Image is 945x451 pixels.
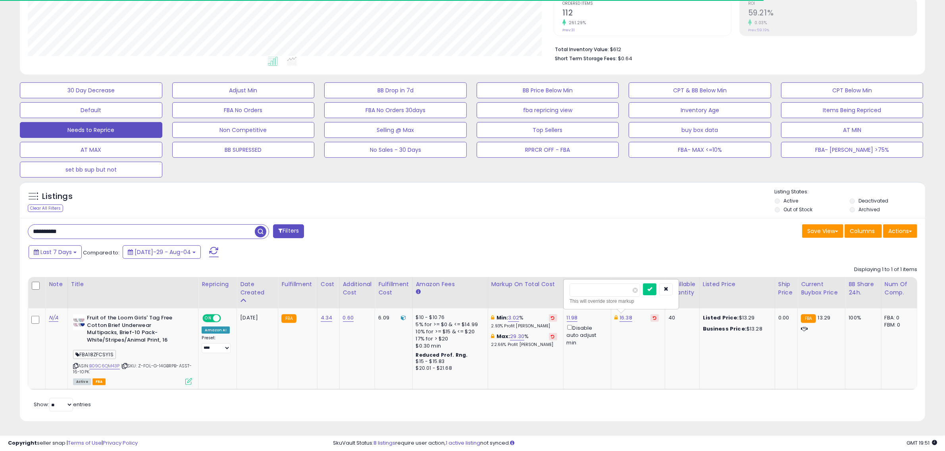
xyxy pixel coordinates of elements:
[273,224,304,238] button: Filters
[562,8,731,19] h2: 112
[416,314,482,321] div: $10 - $10.76
[850,227,875,235] span: Columns
[566,20,586,26] small: 261.29%
[497,333,510,340] b: Max:
[92,378,106,385] span: FBA
[783,197,798,204] label: Active
[73,378,91,385] span: All listings currently available for purchase on Amazon
[491,333,557,348] div: %
[775,188,925,196] p: Listing States:
[373,439,395,447] a: 8 listings
[378,280,409,297] div: Fulfillment Cost
[491,315,495,320] i: This overrides the store level min markup for this listing
[781,102,924,118] button: Items Being Repriced
[781,142,924,158] button: FBA- [PERSON_NAME] >75%
[29,245,82,259] button: Last 7 Days
[172,82,315,98] button: Adjust Min
[778,280,794,297] div: Ship Price
[567,314,578,322] a: 11.98
[8,439,37,447] strong: Copyright
[883,224,917,238] button: Actions
[668,280,696,297] div: Fulfillable Quantity
[73,363,192,375] span: | SKU: Z-FOL-G-14GBRPB-ASST-16-10PK
[629,122,771,138] button: buy box data
[477,142,619,158] button: RPRCR OFF - FBA
[172,122,315,138] button: Non Competitive
[202,327,229,334] div: Amazon AI
[20,162,162,178] button: set bb sup but not
[446,439,480,447] a: 1 active listing
[324,122,467,138] button: Selling @ Max
[748,8,917,19] h2: 59.21%
[491,314,557,329] div: %
[491,342,557,348] p: 22.66% Profit [PERSON_NAME]
[477,82,619,98] button: BB Price Below Min
[885,321,911,329] div: FBM: 0
[49,280,64,289] div: Note
[567,323,605,346] div: Disable auto adjust min
[343,314,354,322] a: 0.60
[20,142,162,158] button: AT MAX
[477,122,619,138] button: Top Sellers
[752,20,767,26] small: 0.03%
[416,358,482,365] div: $15 - $15.83
[416,321,482,328] div: 5% for >= $0 & <= $14.99
[858,206,880,213] label: Archived
[324,142,467,158] button: No Sales - 30 Days
[416,289,421,296] small: Amazon Fees.
[748,28,769,32] small: Prev: 59.19%
[629,142,771,158] button: FBA- MAX <=10%
[416,335,482,342] div: 17% for > $20
[8,440,138,447] div: seller snap | |
[555,46,609,53] b: Total Inventory Value:
[324,82,467,98] button: BB Drop in 7d
[172,142,315,158] button: BB SUPRESSED
[783,206,812,213] label: Out of Stock
[551,334,555,338] i: Revert to store-level Max Markup
[89,363,120,369] a: B09C6QM43P
[40,248,72,256] span: Last 7 Days
[703,325,769,333] div: $13.28
[555,55,617,62] b: Short Term Storage Fees:
[781,82,924,98] button: CPT Below Min
[321,280,336,289] div: Cost
[321,314,333,322] a: 4.34
[907,439,937,447] span: 2025-08-12 19:51 GMT
[123,245,201,259] button: [DATE]-29 - Aug-04
[491,323,557,329] p: 2.93% Profit [PERSON_NAME]
[202,335,231,353] div: Preset:
[416,280,485,289] div: Amazon Fees
[703,325,747,333] b: Business Price:
[703,314,769,321] div: $13.29
[801,314,816,323] small: FBA
[510,333,524,340] a: 29.30
[491,280,560,289] div: Markup on Total Cost
[68,439,102,447] a: Terms of Use
[562,28,575,32] small: Prev: 31
[240,314,272,321] div: [DATE]
[103,439,138,447] a: Privacy Policy
[818,314,831,321] span: 13.29
[34,401,91,408] span: Show: entries
[570,297,673,305] div: This will override store markup
[73,314,192,384] div: ASIN:
[135,248,191,256] span: [DATE]-29 - Aug-04
[629,102,771,118] button: Inventory Age
[488,277,563,308] th: The percentage added to the cost of goods (COGS) that forms the calculator for Min & Max prices.
[240,280,275,297] div: Date Created
[83,249,119,256] span: Compared to:
[703,314,739,321] b: Listed Price:
[748,2,917,6] span: ROI
[618,55,632,62] span: $0.64
[629,82,771,98] button: CPT & BB Below Min
[781,122,924,138] button: AT MIN
[172,102,315,118] button: FBA No Orders
[416,328,482,335] div: 10% for >= $15 & <= $20
[343,280,372,297] div: Additional Cost
[551,316,555,320] i: Revert to store-level Min Markup
[497,314,508,321] b: Min:
[477,102,619,118] button: fba repricing view
[333,440,937,447] div: SkuVault Status: require user action, not synced.
[508,314,519,322] a: 3.02
[416,352,468,358] b: Reduced Prof. Rng.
